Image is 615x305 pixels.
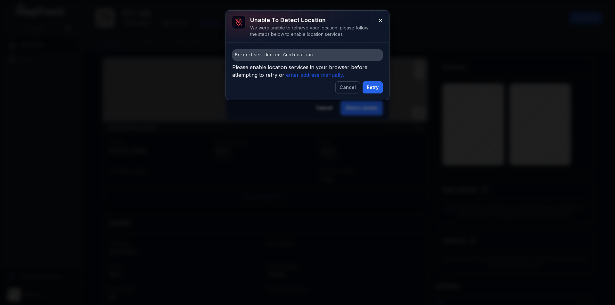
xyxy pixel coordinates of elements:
pre: Error: User denied Geolocation [232,49,383,61]
button: Cancel [335,81,360,93]
i: enter address manually. [286,72,344,78]
h3: Unable to detect location [250,16,373,25]
span: Please enable location services in your browser before attempting to retry or [232,63,383,81]
div: We were unable to retrieve your location, please follow the steps below to enable location services. [250,25,373,37]
button: Retry [363,81,383,93]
